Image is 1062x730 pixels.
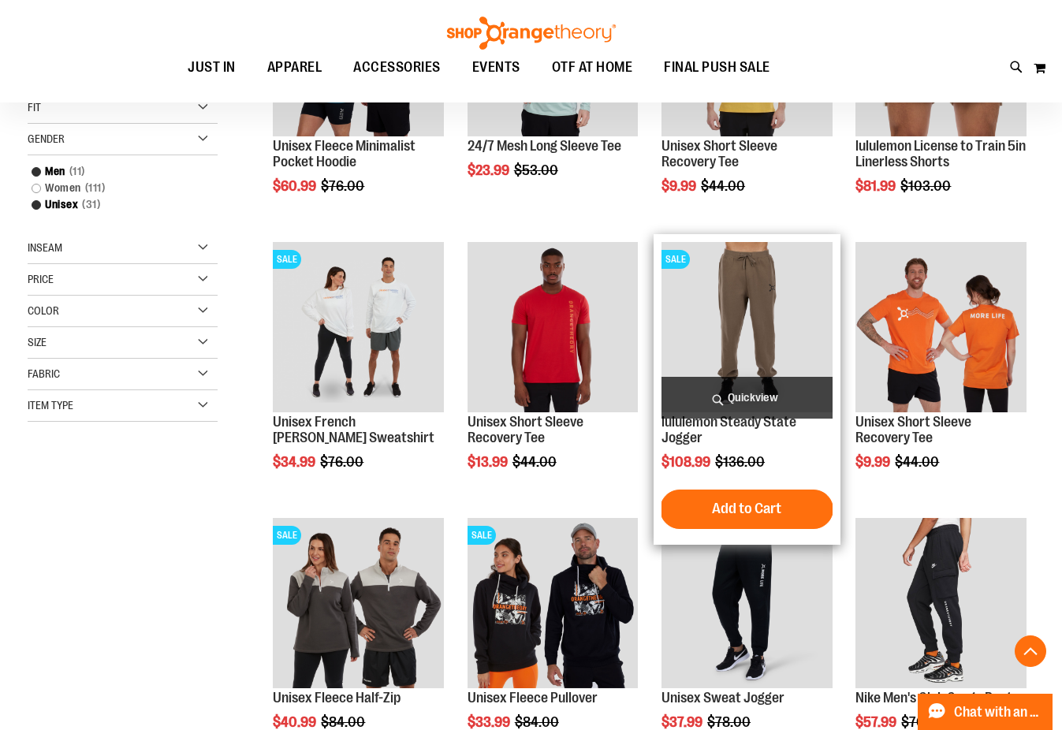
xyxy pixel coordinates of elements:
[855,454,892,470] span: $9.99
[188,50,236,85] span: JUST IN
[661,454,713,470] span: $108.99
[456,50,536,86] a: EVENTS
[468,138,621,154] a: 24/7 Mesh Long Sleeve Tee
[273,526,301,545] span: SALE
[855,414,971,445] a: Unisex Short Sleeve Recovery Tee
[712,500,781,517] span: Add to Cart
[900,178,953,194] span: $103.00
[664,50,770,85] span: FINAL PUSH SALE
[468,242,639,415] a: Product image for Unisex Short Sleeve Recovery Tee
[648,50,786,85] a: FINAL PUSH SALE
[273,242,444,413] img: Unisex French Terry Crewneck Sweatshirt primary image
[661,242,833,415] a: lululemon Steady State JoggerSALE
[28,132,65,145] span: Gender
[273,138,415,169] a: Unisex Fleece Minimalist Pocket Hoodie
[895,454,941,470] span: $44.00
[855,714,899,730] span: $57.99
[273,454,318,470] span: $34.99
[855,242,1027,413] img: Product image for Unisex Short Sleeve Recovery Tee
[661,414,796,445] a: lululemon Steady State Jogger
[273,714,319,730] span: $40.99
[515,714,561,730] span: $84.00
[514,162,561,178] span: $53.00
[552,50,633,85] span: OTF AT HOME
[707,714,753,730] span: $78.00
[661,250,690,269] span: SALE
[468,690,598,706] a: Unisex Fleece Pullover
[172,50,252,86] a: JUST IN
[273,178,319,194] span: $60.99
[661,178,699,194] span: $9.99
[536,50,649,86] a: OTF AT HOME
[472,50,520,85] span: EVENTS
[273,242,444,415] a: Unisex French Terry Crewneck Sweatshirt primary imageSALE
[918,694,1053,730] button: Chat with an Expert
[24,180,206,196] a: Women111
[468,714,512,730] span: $33.99
[273,250,301,269] span: SALE
[468,162,512,178] span: $23.99
[265,234,452,510] div: product
[460,234,647,510] div: product
[28,304,59,317] span: Color
[320,454,366,470] span: $76.00
[661,714,705,730] span: $37.99
[24,163,206,180] a: Men11
[321,714,367,730] span: $84.00
[661,138,777,169] a: Unisex Short Sleeve Recovery Tee
[468,518,639,689] img: Product image for Unisex Fleece Pullover
[468,454,510,470] span: $13.99
[1015,635,1046,667] button: Back To Top
[855,242,1027,415] a: Product image for Unisex Short Sleeve Recovery Tee
[273,518,444,691] a: Product image for Unisex Fleece Half ZipSALE
[273,518,444,689] img: Product image for Unisex Fleece Half Zip
[954,705,1043,720] span: Chat with an Expert
[28,336,47,348] span: Size
[252,50,338,86] a: APPAREL
[468,526,496,545] span: SALE
[81,180,110,196] span: 111
[701,178,747,194] span: $44.00
[661,242,833,413] img: lululemon Steady State Jogger
[28,399,73,412] span: Item Type
[512,454,559,470] span: $44.00
[337,50,456,86] a: ACCESSORIES
[28,273,54,285] span: Price
[661,690,784,706] a: Unisex Sweat Jogger
[353,50,441,85] span: ACCESSORIES
[468,518,639,691] a: Product image for Unisex Fleece PulloverSALE
[660,490,833,529] button: Add to Cart
[267,50,322,85] span: APPAREL
[661,518,833,689] img: Product image for Unisex Sweat Jogger
[654,234,840,545] div: product
[901,714,948,730] span: $70.00
[28,241,62,254] span: Inseam
[65,163,89,180] span: 11
[24,196,206,213] a: Unisex31
[715,454,767,470] span: $136.00
[855,178,898,194] span: $81.99
[848,234,1034,510] div: product
[855,138,1026,169] a: lululemon License to Train 5in Linerless Shorts
[468,414,583,445] a: Unisex Short Sleeve Recovery Tee
[661,518,833,691] a: Product image for Unisex Sweat JoggerSALE
[468,242,639,413] img: Product image for Unisex Short Sleeve Recovery Tee
[28,367,60,380] span: Fabric
[273,414,434,445] a: Unisex French [PERSON_NAME] Sweatshirt
[273,690,401,706] a: Unisex Fleece Half-Zip
[855,518,1027,689] img: Product image for Nike Mens Club Cargo Pant
[78,196,104,213] span: 31
[445,17,618,50] img: Shop Orangetheory
[855,690,1012,706] a: Nike Men's Club Cargo Pant
[321,178,367,194] span: $76.00
[661,377,833,419] a: Quickview
[28,101,41,114] span: Fit
[855,518,1027,691] a: Product image for Nike Mens Club Cargo Pant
